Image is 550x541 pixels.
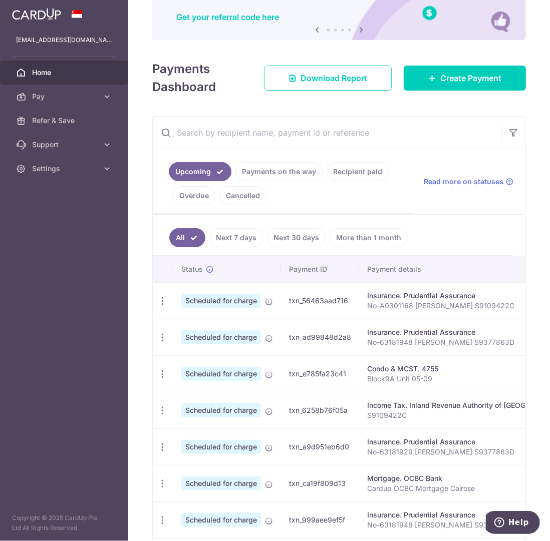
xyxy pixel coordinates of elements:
td: txn_ad99848d2a8 [281,319,359,355]
th: Payment ID [281,256,359,282]
span: Home [32,68,98,78]
span: Scheduled for charge [181,440,261,454]
span: Read more on statuses [424,177,503,187]
a: Payments on the way [235,162,323,181]
a: Overdue [173,186,215,205]
span: Pay [32,92,98,102]
a: Read more on statuses [424,177,513,187]
span: Scheduled for charge [181,367,261,381]
a: Recipient paid [327,162,389,181]
span: Scheduled for charge [181,513,261,527]
a: Get your referral code here [176,12,279,22]
span: Create Payment [440,72,501,84]
a: Upcoming [169,162,231,181]
span: Scheduled for charge [181,403,261,417]
span: Scheduled for charge [181,330,261,344]
input: Search by recipient name, payment id or reference [153,117,501,149]
td: txn_56463aad716 [281,282,359,319]
p: [EMAIL_ADDRESS][DOMAIN_NAME] [16,35,112,45]
iframe: Opens a widget where you can find more information [486,511,540,536]
span: Settings [32,164,98,174]
img: CardUp [12,8,61,20]
span: Support [32,140,98,150]
span: Status [181,264,203,274]
a: All [169,228,205,247]
td: txn_a9d951eb6d0 [281,428,359,465]
span: Refer & Save [32,116,98,126]
span: Scheduled for charge [181,476,261,490]
td: txn_999aee9ef5f [281,501,359,538]
span: Scheduled for charge [181,294,261,308]
a: Next 30 days [267,228,326,247]
h4: Payments Dashboard [152,60,246,96]
span: Download Report [301,72,367,84]
td: txn_6258b76f05a [281,392,359,428]
a: Create Payment [404,66,526,91]
a: Next 7 days [209,228,263,247]
a: Download Report [264,66,392,91]
a: More than 1 month [330,228,408,247]
td: txn_e785fa23c41 [281,355,359,392]
td: txn_ca19f809d13 [281,465,359,501]
a: Cancelled [219,186,266,205]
